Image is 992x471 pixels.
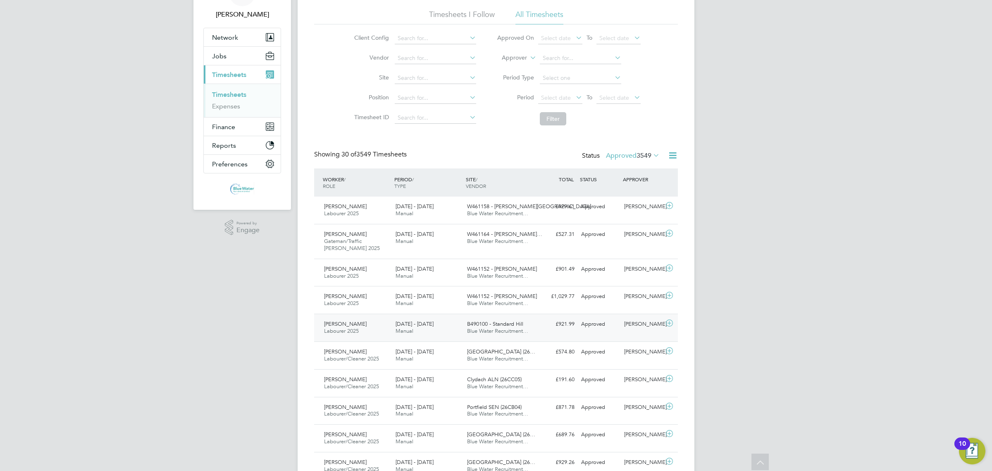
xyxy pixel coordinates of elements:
[204,65,281,84] button: Timesheets
[578,428,621,442] div: Approved
[324,300,359,307] span: Labourer 2025
[578,172,621,187] div: STATUS
[467,238,528,245] span: Blue Water Recruitment…
[621,317,664,331] div: [PERSON_NAME]
[324,265,367,272] span: [PERSON_NAME]
[467,203,591,210] span: W461158 - [PERSON_NAME][GEOGRAPHIC_DATA]
[212,102,240,110] a: Expenses
[467,231,542,238] span: W461164 - [PERSON_NAME]…
[324,404,367,411] span: [PERSON_NAME]
[324,438,379,445] span: Labourer/Cleaner 2025
[621,262,664,276] div: [PERSON_NAME]
[396,203,434,210] span: [DATE] - [DATE]
[467,459,535,466] span: [GEOGRAPHIC_DATA] (26…
[203,182,281,195] a: Go to home page
[352,54,389,61] label: Vendor
[606,151,660,160] label: Approved
[599,94,629,101] span: Select date
[467,320,523,327] span: B490100 - Standard Hill
[396,355,413,362] span: Manual
[392,172,464,193] div: PERIOD
[324,293,367,300] span: [PERSON_NAME]
[535,200,578,214] div: £929.61
[324,320,367,327] span: [PERSON_NAME]
[540,112,566,125] button: Filter
[396,231,434,238] span: [DATE] - [DATE]
[212,91,246,99] a: Timesheets
[324,327,359,334] span: Labourer 2025
[204,136,281,154] button: Reports
[535,262,578,276] div: £901.49
[324,383,379,390] span: Labourer/Cleaner 2025
[225,220,260,235] a: Powered byEngage
[341,150,356,159] span: 30 of
[352,113,389,121] label: Timesheet ID
[467,355,528,362] span: Blue Water Recruitment…
[324,431,367,438] span: [PERSON_NAME]
[204,47,281,65] button: Jobs
[535,428,578,442] div: £689.76
[204,155,281,173] button: Preferences
[324,203,367,210] span: [PERSON_NAME]
[535,290,578,303] div: £1,029.77
[467,265,537,272] span: W461152 - [PERSON_NAME]
[204,118,281,136] button: Finance
[212,123,235,131] span: Finance
[621,200,664,214] div: [PERSON_NAME]
[467,300,528,307] span: Blue Water Recruitment…
[396,320,434,327] span: [DATE] - [DATE]
[212,52,227,60] span: Jobs
[230,182,255,195] img: bluewaterwales-logo-retina.png
[540,53,621,64] input: Search for...
[467,272,528,279] span: Blue Water Recruitment…
[578,200,621,214] div: Approved
[578,401,621,414] div: Approved
[467,348,535,355] span: [GEOGRAPHIC_DATA] (26…
[324,376,367,383] span: [PERSON_NAME]
[324,459,367,466] span: [PERSON_NAME]
[321,172,392,193] div: WORKER
[535,373,578,387] div: £191.60
[396,293,434,300] span: [DATE] - [DATE]
[212,71,246,79] span: Timesheets
[497,94,534,101] label: Period
[578,290,621,303] div: Approved
[490,54,527,62] label: Approver
[467,410,528,417] span: Blue Water Recruitment…
[324,410,379,417] span: Labourer/Cleaner 2025
[352,94,389,101] label: Position
[578,262,621,276] div: Approved
[959,438,985,464] button: Open Resource Center, 10 new notifications
[599,34,629,42] span: Select date
[621,428,664,442] div: [PERSON_NAME]
[324,355,379,362] span: Labourer/Cleaner 2025
[466,183,486,189] span: VENDOR
[621,345,664,359] div: [PERSON_NAME]
[204,84,281,117] div: Timesheets
[396,348,434,355] span: [DATE] - [DATE]
[584,92,595,103] span: To
[212,160,248,168] span: Preferences
[204,28,281,46] button: Network
[236,227,260,234] span: Engage
[395,92,476,104] input: Search for...
[467,383,528,390] span: Blue Water Recruitment…
[324,210,359,217] span: Labourer 2025
[212,142,236,149] span: Reports
[541,34,571,42] span: Select date
[324,231,367,238] span: [PERSON_NAME]
[535,401,578,414] div: £871.78
[637,151,651,160] span: 3549
[352,74,389,81] label: Site
[396,410,413,417] span: Manual
[396,376,434,383] span: [DATE] - [DATE]
[395,53,476,64] input: Search for...
[324,238,380,252] span: Gateman/Traffic [PERSON_NAME] 2025
[396,210,413,217] span: Manual
[578,317,621,331] div: Approved
[467,438,528,445] span: Blue Water Recruitment…
[584,32,595,43] span: To
[394,183,406,189] span: TYPE
[497,74,534,81] label: Period Type
[621,172,664,187] div: APPROVER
